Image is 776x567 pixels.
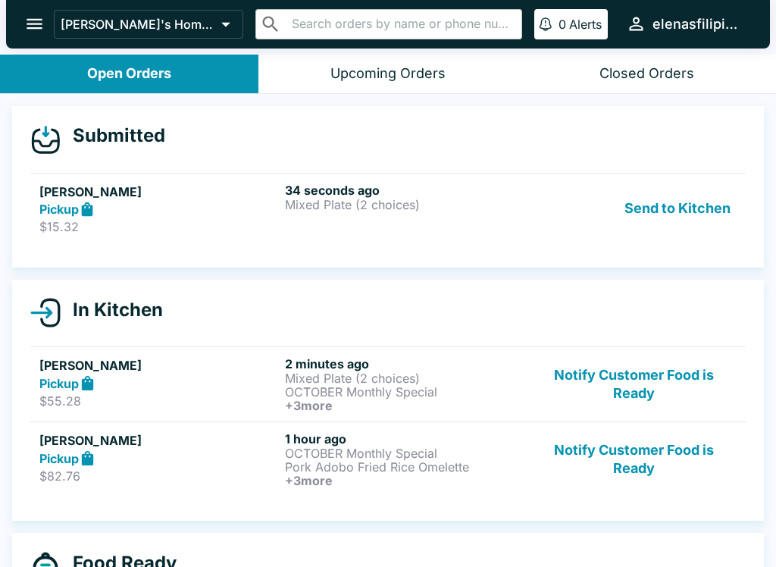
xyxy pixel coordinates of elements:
[15,5,54,43] button: open drawer
[531,356,737,412] button: Notify Customer Food is Ready
[39,202,79,217] strong: Pickup
[30,421,746,497] a: [PERSON_NAME]Pickup$82.761 hour agoOCTOBER Monthly SpecialPork Adobo Fried Rice Omelette+3moreNot...
[39,468,279,484] p: $82.76
[39,356,279,374] h5: [PERSON_NAME]
[30,173,746,244] a: [PERSON_NAME]Pickup$15.3234 seconds agoMixed Plate (2 choices)Send to Kitchen
[531,431,737,487] button: Notify Customer Food is Ready
[285,385,524,399] p: OCTOBER Monthly Special
[285,183,524,198] h6: 34 seconds ago
[39,431,279,450] h5: [PERSON_NAME]
[285,399,524,412] h6: + 3 more
[285,371,524,385] p: Mixed Plate (2 choices)
[287,14,515,35] input: Search orders by name or phone number
[39,183,279,201] h5: [PERSON_NAME]
[285,460,524,474] p: Pork Adobo Fried Rice Omelette
[285,431,524,446] h6: 1 hour ago
[54,10,243,39] button: [PERSON_NAME]'s Home of the Finest Filipino Foods
[285,474,524,487] h6: + 3 more
[618,183,737,235] button: Send to Kitchen
[39,393,279,409] p: $55.28
[330,65,446,83] div: Upcoming Orders
[61,124,165,147] h4: Submitted
[39,219,279,234] p: $15.32
[285,356,524,371] h6: 2 minutes ago
[652,15,746,33] div: elenasfilipinofoods
[569,17,602,32] p: Alerts
[30,346,746,421] a: [PERSON_NAME]Pickup$55.282 minutes agoMixed Plate (2 choices)OCTOBER Monthly Special+3moreNotify ...
[39,451,79,466] strong: Pickup
[39,376,79,391] strong: Pickup
[620,8,752,40] button: elenasfilipinofoods
[61,17,215,32] p: [PERSON_NAME]'s Home of the Finest Filipino Foods
[599,65,694,83] div: Closed Orders
[285,198,524,211] p: Mixed Plate (2 choices)
[87,65,171,83] div: Open Orders
[559,17,566,32] p: 0
[61,299,163,321] h4: In Kitchen
[285,446,524,460] p: OCTOBER Monthly Special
